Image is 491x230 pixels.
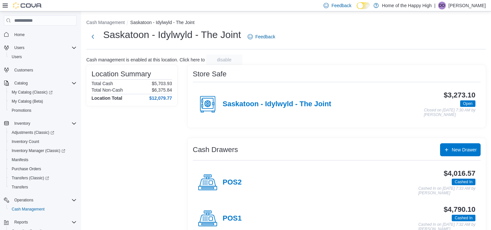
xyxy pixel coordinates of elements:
[448,2,486,9] p: [PERSON_NAME]
[9,107,34,114] a: Promotions
[14,121,30,126] span: Inventory
[9,88,55,96] a: My Catalog (Classic)
[12,31,27,39] a: Home
[9,97,77,105] span: My Catalog (Beta)
[103,28,241,41] h1: Saskatoon - Idylwyld - The Joint
[9,174,52,182] a: Transfers (Classic)
[14,32,25,37] span: Home
[223,178,242,187] h4: POS2
[331,2,351,9] span: Feedback
[86,30,99,43] button: Next
[14,198,33,203] span: Operations
[92,96,122,101] h4: Location Total
[86,19,486,27] nav: An example of EuiBreadcrumbs
[6,88,79,97] a: My Catalog (Classic)
[86,20,125,25] button: Cash Management
[9,156,31,164] a: Manifests
[424,108,475,117] p: Closed on [DATE] 7:30 AM by [PERSON_NAME]
[12,148,65,153] span: Inventory Manager (Classic)
[438,2,446,9] div: Danielle Otte
[439,2,445,9] span: DO
[1,196,79,205] button: Operations
[152,81,172,86] p: $5,703.93
[357,2,370,9] input: Dark Mode
[1,43,79,52] button: Users
[9,53,24,61] a: Users
[1,218,79,227] button: Reports
[12,66,36,74] a: Customers
[12,120,33,127] button: Inventory
[149,96,172,101] h4: $12,079.77
[12,218,77,226] span: Reports
[12,79,30,87] button: Catalog
[382,2,432,9] p: Home of the Happy High
[6,155,79,164] button: Manifests
[9,88,77,96] span: My Catalog (Classic)
[14,45,24,50] span: Users
[245,30,278,43] a: Feedback
[434,2,436,9] p: |
[6,183,79,192] button: Transfers
[6,97,79,106] button: My Catalog (Beta)
[455,179,473,185] span: Cashed In
[223,100,331,109] h4: Saskatoon - Idylwyld - The Joint
[6,205,79,214] button: Cash Management
[12,79,77,87] span: Catalog
[12,207,44,212] span: Cash Management
[6,52,79,61] button: Users
[12,139,39,144] span: Inventory Count
[9,183,77,191] span: Transfers
[9,205,77,213] span: Cash Management
[12,157,28,162] span: Manifests
[440,143,481,156] button: New Drawer
[206,55,242,65] button: disable
[9,183,31,191] a: Transfers
[9,138,42,146] a: Inventory Count
[12,30,77,38] span: Home
[452,179,475,185] span: Cashed In
[14,220,28,225] span: Reports
[12,196,77,204] span: Operations
[444,206,475,213] h3: $4,790.10
[223,214,242,223] h4: POS1
[6,137,79,146] button: Inventory Count
[12,99,43,104] span: My Catalog (Beta)
[452,215,475,221] span: Cashed In
[12,166,41,172] span: Purchase Orders
[255,33,275,40] span: Feedback
[12,185,28,190] span: Transfers
[418,186,475,195] p: Cashed In on [DATE] 7:33 AM by [PERSON_NAME]
[1,79,79,88] button: Catalog
[6,146,79,155] a: Inventory Manager (Classic)
[12,196,36,204] button: Operations
[9,138,77,146] span: Inventory Count
[6,164,79,173] button: Purchase Orders
[1,30,79,39] button: Home
[130,20,194,25] button: Saskatoon - Idylwyld - The Joint
[6,128,79,137] a: Adjustments (Classic)
[455,215,473,221] span: Cashed In
[6,173,79,183] a: Transfers (Classic)
[14,81,28,86] span: Catalog
[6,106,79,115] button: Promotions
[12,54,22,59] span: Users
[9,129,77,136] span: Adjustments (Classic)
[12,130,54,135] span: Adjustments (Classic)
[86,57,205,62] p: Cash management is enabled at this location. Click here to
[14,68,33,73] span: Customers
[193,146,238,154] h3: Cash Drawers
[9,156,77,164] span: Manifests
[9,97,46,105] a: My Catalog (Beta)
[152,87,172,93] p: $6,375.84
[444,170,475,177] h3: $4,016.57
[460,100,475,107] span: Open
[9,174,77,182] span: Transfers (Classic)
[9,165,77,173] span: Purchase Orders
[9,205,47,213] a: Cash Management
[217,57,231,63] span: disable
[92,87,123,93] h6: Total Non-Cash
[463,101,473,107] span: Open
[92,81,113,86] h6: Total Cash
[9,165,44,173] a: Purchase Orders
[9,147,77,155] span: Inventory Manager (Classic)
